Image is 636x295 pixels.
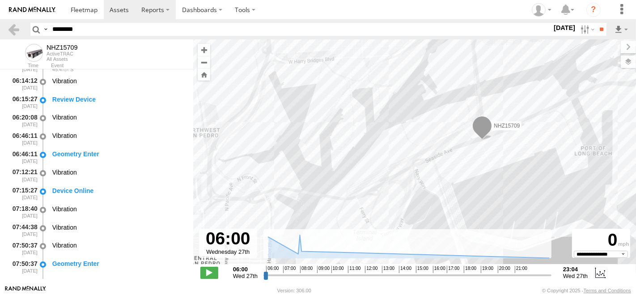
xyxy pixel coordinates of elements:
span: 08:00 [300,266,313,273]
span: 14:00 [399,266,411,273]
div: 0 [573,230,629,251]
div: Vibration [52,77,185,85]
span: 15:00 [416,266,428,273]
button: Zoom out [198,56,210,68]
span: 19:00 [481,266,493,273]
strong: 23:04 [563,266,588,273]
div: Vibration [52,223,185,231]
span: 09:00 [317,266,330,273]
span: 07:00 [283,266,296,273]
span: 16:00 [433,266,445,273]
div: Vibration [52,205,185,213]
span: 06:00 [266,266,279,273]
a: Visit our Website [5,286,46,295]
span: 13:00 [382,266,394,273]
div: © Copyright 2025 - [542,288,631,293]
div: 06:14:12 [DATE] [7,76,38,92]
img: rand-logo.svg [9,7,55,13]
div: Geometry Enter [52,150,185,158]
div: 07:50:37 [DATE] [7,240,38,257]
label: Search Filter Options [577,23,596,36]
label: [DATE] [552,23,577,33]
div: 07:50:37 [DATE] [7,258,38,275]
span: NHZ15709 [494,123,520,129]
div: ActiveTRAC [47,51,78,56]
a: Terms and Conditions [584,288,631,293]
span: Wed 27th Aug 2025 [233,273,258,279]
button: Zoom Home [198,68,210,81]
span: 45.4 [52,67,69,72]
label: Search Query [42,23,49,36]
div: NHZ15709 - View Asset History [47,44,78,51]
div: Vibration [52,132,185,140]
div: Geometry Enter [52,260,185,268]
div: Version: 306.00 [277,288,311,293]
span: 11:00 [348,266,360,273]
span: 21:00 [515,266,527,273]
span: Wed 27th Aug 2025 [563,273,588,279]
i: ? [586,3,601,17]
div: 07:50:37 [DATE] [7,277,38,293]
span: 18:00 [464,266,476,273]
div: 07:18:40 [DATE] [7,204,38,220]
div: 07:44:38 [DATE] [7,222,38,239]
label: Play/Stop [200,267,218,278]
span: Heading: 199 [70,67,73,72]
div: 06:15:27 [DATE] [7,94,38,111]
div: Event [51,64,193,68]
span: 10:00 [331,266,344,273]
div: All Assets [47,56,78,62]
button: Zoom in [198,44,210,56]
div: Vibration [52,168,185,176]
label: Export results as... [614,23,629,36]
div: 06:46:11 [DATE] [7,149,38,165]
div: 06:46:11 [DATE] [7,130,38,147]
strong: 06:00 [233,266,258,273]
div: Vibration [52,241,185,249]
div: 06:20:08 [DATE] [7,112,38,129]
a: Back to previous Page [7,23,20,36]
div: Review Device [52,95,185,103]
span: 12:00 [365,266,377,273]
div: 07:12:21 [DATE] [7,167,38,184]
span: 17:00 [447,266,459,273]
div: Time [7,64,38,68]
span: 20:00 [498,266,510,273]
div: Geometry Exit [52,278,185,286]
div: Zulema McIntosch [529,3,555,17]
div: 07:15:27 [DATE] [7,185,38,202]
div: Vibration [52,113,185,121]
div: Device Online [52,187,185,195]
